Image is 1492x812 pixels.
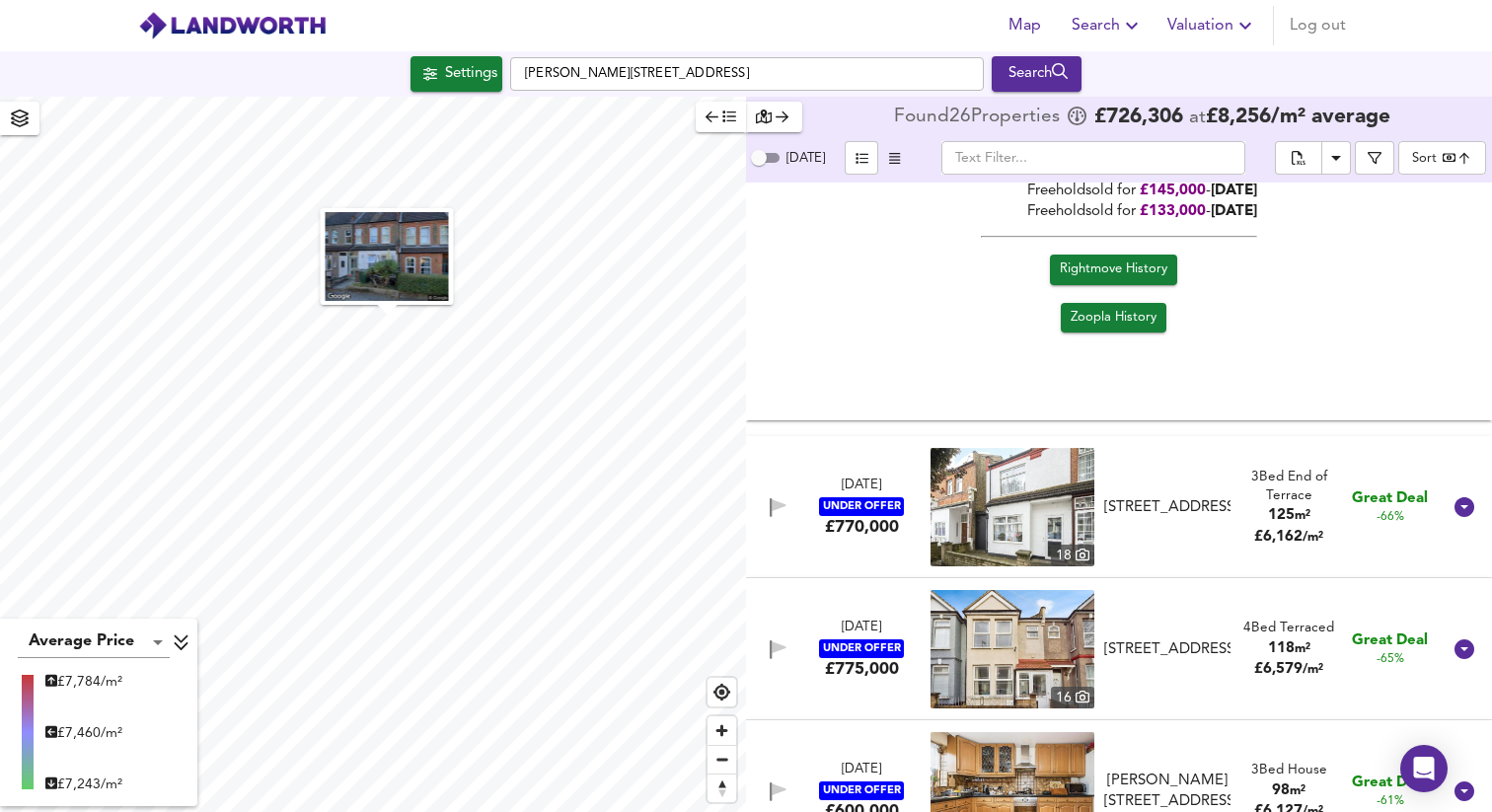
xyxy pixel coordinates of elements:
[45,775,122,794] div: £ 7,243/m²
[1167,12,1257,39] span: Valuation
[894,108,1065,127] div: Found 26 Propert ies
[1412,149,1437,168] div: Sort
[1400,745,1448,792] div: Open Intercom Messenger
[1352,773,1428,793] span: Great Deal
[842,761,881,779] div: [DATE]
[1377,509,1404,526] span: -66%
[825,516,899,538] div: £770,000
[931,590,1094,708] img: property thumbnail
[708,678,736,706] button: Find my location
[708,774,736,802] button: Reset bearing to north
[981,181,1257,201] div: Freehold sold for -
[819,639,904,658] div: UNDER OFFER
[708,746,736,774] span: Zoom out
[931,448,1094,566] img: property thumbnail
[45,723,122,743] div: £ 7,460/m²
[1282,6,1354,45] button: Log out
[931,590,1094,708] a: property thumbnail 16
[981,201,1257,222] div: Freehold sold for -
[1206,107,1390,127] span: £ 8,256 / m² average
[1238,468,1339,506] div: 3 Bed End of Terrace
[746,578,1492,720] div: [DATE]UNDER OFFER£775,000 property thumbnail 16 [STREET_ADDRESS]4Bed Terraced118m²£6,579/m² Great...
[1211,184,1257,198] span: [DATE]
[997,61,1077,87] div: Search
[1272,783,1290,798] span: 98
[1051,545,1094,566] div: 18
[1189,109,1206,127] span: at
[1071,307,1156,330] span: Zoopla History
[445,61,497,87] div: Settings
[1377,651,1404,668] span: -65%
[842,619,881,637] div: [DATE]
[786,152,825,165] span: [DATE]
[931,448,1094,566] a: property thumbnail 18
[746,436,1492,578] div: [DATE]UNDER OFFER£770,000 property thumbnail 18 [STREET_ADDRESS]3Bed End of Terrace125m²£6,162/m²...
[993,6,1056,45] button: Map
[1064,6,1152,45] button: Search
[1254,662,1323,677] span: £ 6,579
[1290,784,1305,797] span: m²
[1060,258,1167,281] span: Rightmove History
[708,716,736,745] button: Zoom in
[1352,630,1428,651] span: Great Deal
[825,658,899,680] div: £775,000
[1377,793,1404,810] span: -61%
[410,56,502,92] div: Click to configure Search Settings
[708,745,736,774] button: Zoom out
[1050,255,1177,285] a: Rightmove History
[1051,687,1094,708] div: 16
[1303,663,1323,676] span: / m²
[1104,639,1231,660] div: [STREET_ADDRESS]
[326,212,449,301] img: streetview
[510,57,984,91] input: Enter a location...
[1251,761,1327,779] div: 3 Bed House
[1254,530,1323,545] span: £ 6,162
[1061,303,1166,333] a: Zoopla History
[1001,12,1048,39] span: Map
[1321,141,1351,175] button: Download Results
[410,56,502,92] button: Settings
[1072,12,1144,39] span: Search
[819,781,904,800] div: UNDER OFFER
[1303,531,1323,544] span: / m²
[842,477,881,495] div: [DATE]
[1159,6,1265,45] button: Valuation
[1268,508,1295,523] span: 125
[992,56,1082,92] button: Search
[1398,141,1486,175] div: Sort
[1094,108,1183,127] span: £ 726,306
[1295,642,1310,655] span: m²
[1243,619,1334,637] div: 4 Bed Terraced
[45,672,122,692] div: £ 7,784/m²
[18,627,170,658] div: Average Price
[1275,141,1351,175] div: split button
[941,141,1245,175] input: Text Filter...
[1268,641,1295,656] span: 118
[1290,12,1346,39] span: Log out
[1453,495,1476,519] svg: Show Details
[1096,639,1238,660] div: Cassiobury Road, Walthamstow, E17 7JD
[1211,204,1257,219] span: [DATE]
[1453,779,1476,803] svg: Show Details
[1352,488,1428,509] span: Great Deal
[138,11,327,40] img: logo
[1140,204,1206,219] span: £ 133,000
[708,775,736,802] span: Reset bearing to north
[1453,637,1476,661] svg: Show Details
[819,497,904,516] div: UNDER OFFER
[1295,509,1310,522] span: m²
[1104,497,1231,518] div: [STREET_ADDRESS]
[1140,184,1206,198] span: £ 145,000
